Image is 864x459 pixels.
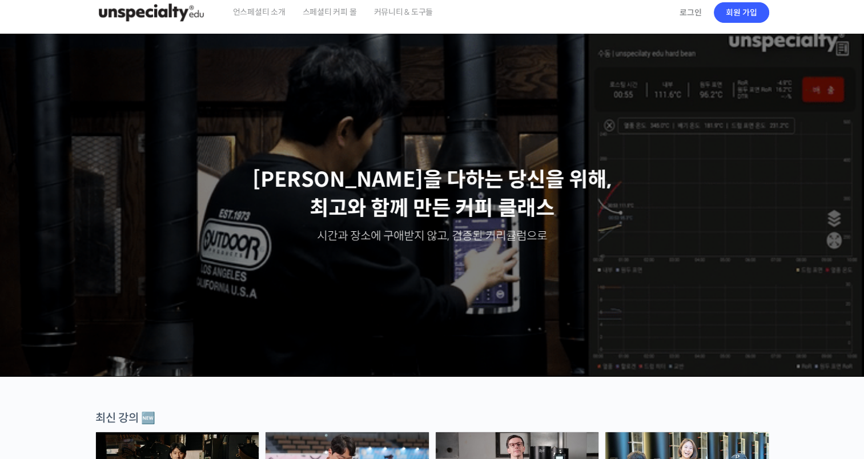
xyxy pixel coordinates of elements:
[36,379,43,388] span: 홈
[714,2,769,23] a: 회원 가입
[176,379,190,388] span: 설정
[11,166,853,223] p: [PERSON_NAME]을 다하는 당신을 위해, 최고와 함께 만든 커피 클래스
[95,410,769,426] div: 최신 강의 🆕
[105,380,118,389] span: 대화
[11,228,853,244] p: 시간과 장소에 구애받지 않고, 검증된 커리큘럼으로
[147,362,219,390] a: 설정
[3,362,75,390] a: 홈
[75,362,147,390] a: 대화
